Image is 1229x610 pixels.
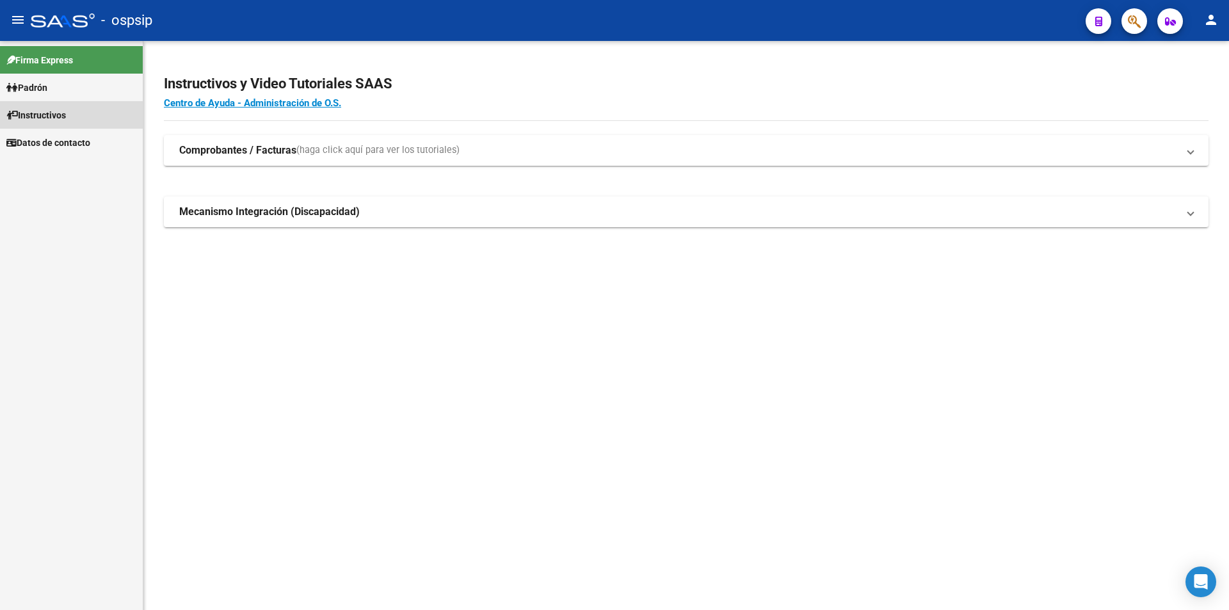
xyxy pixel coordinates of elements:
[1185,566,1216,597] div: Open Intercom Messenger
[6,108,66,122] span: Instructivos
[164,197,1209,227] mat-expansion-panel-header: Mecanismo Integración (Discapacidad)
[10,12,26,28] mat-icon: menu
[164,135,1209,166] mat-expansion-panel-header: Comprobantes / Facturas(haga click aquí para ver los tutoriales)
[1203,12,1219,28] mat-icon: person
[179,143,296,157] strong: Comprobantes / Facturas
[6,53,73,67] span: Firma Express
[179,205,360,219] strong: Mecanismo Integración (Discapacidad)
[6,136,90,150] span: Datos de contacto
[164,72,1209,96] h2: Instructivos y Video Tutoriales SAAS
[296,143,460,157] span: (haga click aquí para ver los tutoriales)
[6,81,47,95] span: Padrón
[164,97,341,109] a: Centro de Ayuda - Administración de O.S.
[101,6,152,35] span: - ospsip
